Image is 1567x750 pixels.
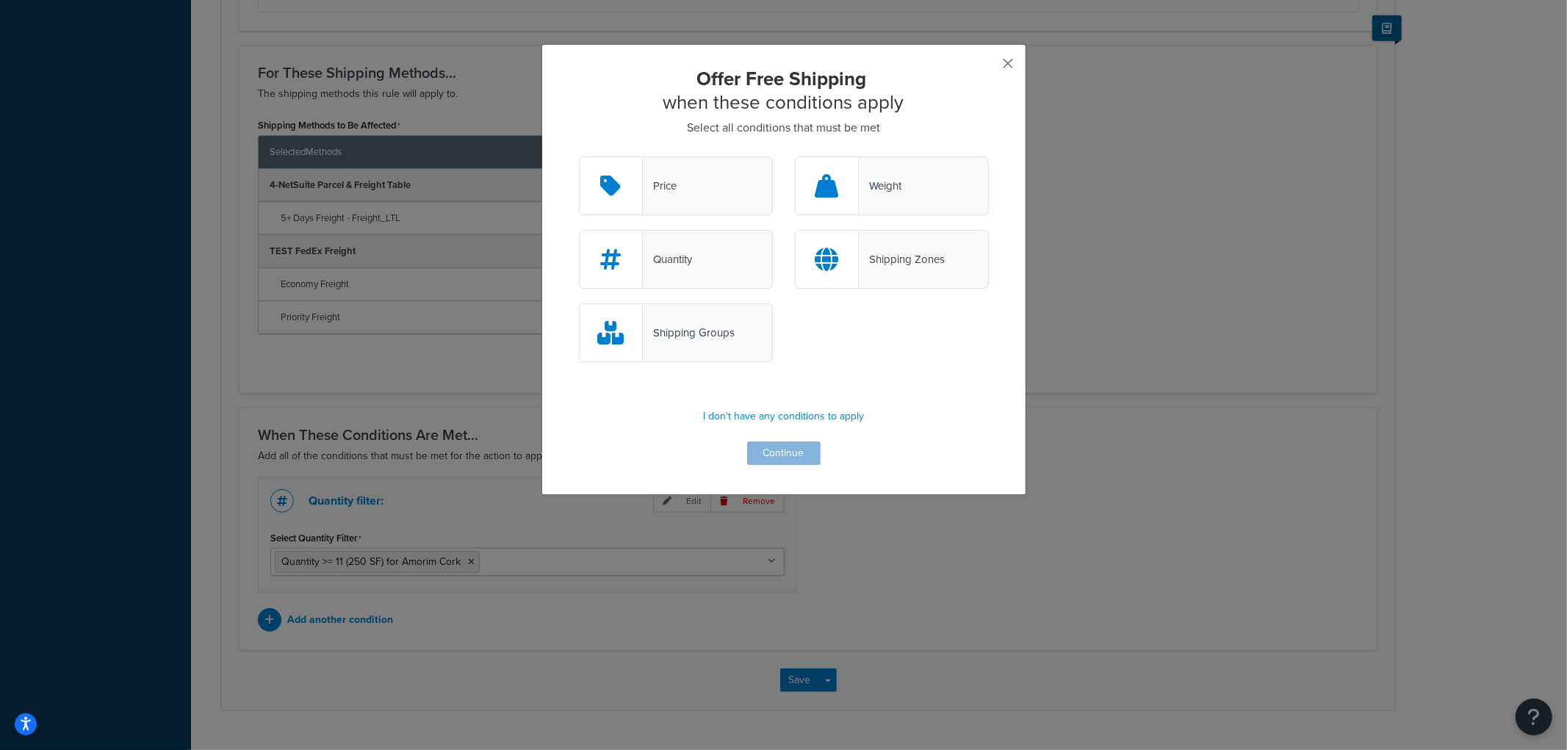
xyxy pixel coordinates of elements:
[643,322,735,343] div: Shipping Groups
[579,67,989,114] h2: when these conditions apply
[579,118,989,138] p: Select all conditions that must be met
[859,249,945,270] div: Shipping Zones
[643,176,677,196] div: Price
[697,65,867,93] strong: Offer Free Shipping
[859,176,901,196] div: Weight
[643,249,692,270] div: Quantity
[579,406,989,427] p: I don't have any conditions to apply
